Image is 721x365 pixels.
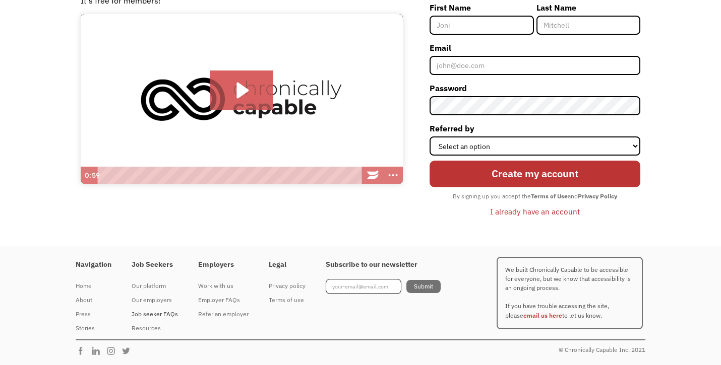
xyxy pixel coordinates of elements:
a: Job seeker FAQs [132,307,178,321]
button: Play Video: Introducing Chronically Capable [210,70,273,111]
input: your-email@email.com [326,279,401,294]
a: Employer FAQs [198,293,249,307]
img: Chronically Capable Linkedin Page [91,346,106,356]
div: Refer an employer [198,308,249,320]
div: © Chronically Capable Inc. 2021 [559,344,645,356]
div: By signing up you accept the and [448,190,622,203]
a: email us here [523,312,562,319]
div: Stories [76,322,111,334]
div: Our employers [132,294,178,306]
a: Our platform [132,279,178,293]
a: I already have an account [483,203,587,220]
a: Terms of use [269,293,306,307]
label: Email [430,40,640,56]
img: Chronically Capable Twitter Page [121,346,136,356]
div: Home [76,280,111,292]
div: Our platform [132,280,178,292]
a: Refer an employer [198,307,249,321]
a: Press [76,307,111,321]
div: Playbar [103,167,358,184]
a: About [76,293,111,307]
h4: Employers [198,260,249,269]
a: Home [76,279,111,293]
div: Press [76,308,111,320]
h4: Navigation [76,260,111,269]
a: Our employers [132,293,178,307]
img: Chronically Capable Facebook Page [76,346,91,356]
div: About [76,294,111,306]
img: Introducing Chronically Capable [81,14,403,184]
label: Referred by [430,120,640,136]
img: Chronically Capable Instagram Page [106,346,121,356]
input: john@doe.com [430,56,640,75]
a: Privacy policy [269,279,306,293]
a: Resources [132,321,178,335]
div: Employer FAQs [198,294,249,306]
h4: Legal [269,260,306,269]
a: Stories [76,321,111,335]
input: Create my account [430,161,640,187]
button: Show more buttons [383,167,403,184]
form: Footer Newsletter [326,279,441,294]
div: I already have an account [490,205,580,217]
h4: Job Seekers [132,260,178,269]
div: Privacy policy [269,280,306,292]
div: Terms of use [269,294,306,306]
div: Job seeker FAQs [132,308,178,320]
input: Mitchell [536,16,640,35]
div: Resources [132,322,178,334]
h4: Subscribe to our newsletter [326,260,441,269]
p: We built Chronically Capable to be accessible for everyone, but we know that accessibility is an ... [497,257,643,329]
div: Work with us [198,280,249,292]
strong: Privacy Policy [578,192,617,200]
strong: Terms of Use [531,192,568,200]
input: Submit [406,280,441,293]
label: Password [430,80,640,96]
a: Work with us [198,279,249,293]
a: Wistia Logo -- Learn More [363,167,383,184]
input: Joni [430,16,533,35]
